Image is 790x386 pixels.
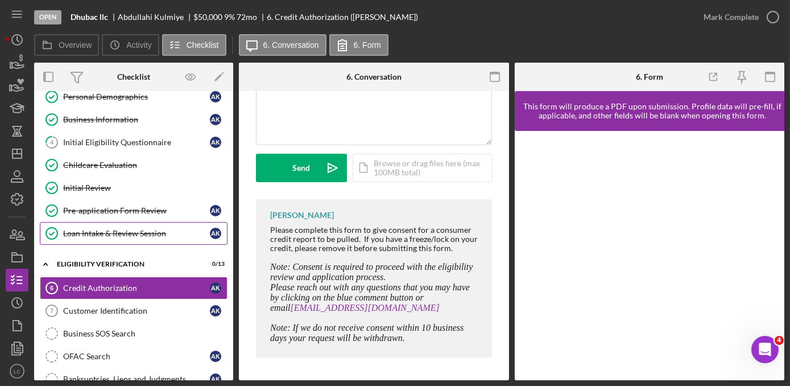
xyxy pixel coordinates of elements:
div: 0 / 13 [204,261,225,268]
div: Send [293,154,311,182]
a: Business InformationAK [40,108,228,131]
b: Dhubac llc [71,13,108,22]
a: Business SOS Search [40,322,228,345]
div: Customer Identification [63,306,210,315]
div: Loan Intake & Review Session [63,229,210,238]
a: Childcare Evaluation [40,154,228,176]
text: LC [14,368,20,375]
label: 6. Form [354,40,381,50]
div: Bankruptcies, Liens and Judgments [63,375,210,384]
div: A K [210,205,221,216]
a: 4Initial Eligibility QuestionnaireAK [40,131,228,154]
div: A K [210,305,221,317]
div: Eligibility Verification [57,261,196,268]
a: Initial Review [40,176,228,199]
tspan: 7 [50,307,53,314]
div: Initial Eligibility Questionnaire [63,138,210,147]
div: Childcare Evaluation [63,161,227,170]
span: Note: If we do not receive consent within 10 business days your request will be withdrawn. [270,323,464,343]
a: 7Customer IdentificationAK [40,299,228,322]
div: 9 % [224,13,235,22]
label: Overview [59,40,92,50]
button: Activity [102,34,159,56]
div: Open [34,10,61,24]
div: OFAC Search [63,352,210,361]
div: Credit Authorization [63,284,210,293]
button: Overview [34,34,99,56]
a: Personal DemographicsAK [40,85,228,108]
a: 6Credit AuthorizationAK [40,277,228,299]
div: Personal Demographics [63,92,210,101]
a: [EMAIL_ADDRESS][DOMAIN_NAME] [291,303,440,313]
button: 6. Form [329,34,388,56]
div: Business SOS Search [63,329,227,338]
button: Checklist [162,34,226,56]
div: A K [210,228,221,239]
div: A K [210,282,221,294]
iframe: Lenderfit form [526,142,775,369]
span: $50,000 [193,12,222,22]
div: This form will produce a PDF upon submission. Profile data will pre-fill, if applicable, and othe... [520,102,785,120]
a: OFAC SearchAK [40,345,228,368]
span: 4 [775,336,784,345]
div: Initial Review [63,183,227,192]
div: A K [210,114,221,125]
div: A K [210,373,221,385]
iframe: Intercom live chat [751,336,779,363]
label: 6. Conversation [263,40,319,50]
tspan: 4 [50,138,54,146]
button: LC [6,360,28,383]
div: A K [210,351,221,362]
div: Business Information [63,115,210,124]
a: Loan Intake & Review SessionAK [40,222,228,245]
div: Mark Complete [704,6,759,28]
div: 72 mo [237,13,257,22]
button: 6. Conversation [239,34,326,56]
button: Mark Complete [692,6,784,28]
tspan: 6 [50,285,53,291]
div: Pre-application Form Review [63,206,210,215]
div: 6. Credit Authorization ([PERSON_NAME]) [267,13,418,22]
label: Checklist [187,40,219,50]
div: A K [210,137,221,148]
span: Note: Consent is required to proceed with the eligibility review and application process. [270,262,473,282]
div: 6. Conversation [346,72,402,81]
div: Please complete this form to give consent for a consumer credit report to be pulled. If you have ... [270,225,481,253]
button: Send [256,154,347,182]
div: A K [210,91,221,102]
a: Pre-application Form ReviewAK [40,199,228,222]
label: Activity [126,40,151,50]
span: Please reach out with any questions that you may have by clicking on the blue comment button or e... [270,282,470,313]
div: 6. Form [636,72,663,81]
div: [PERSON_NAME] [270,211,334,220]
div: Checklist [117,72,150,81]
div: Abdullahi Kulmiye [118,13,193,22]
